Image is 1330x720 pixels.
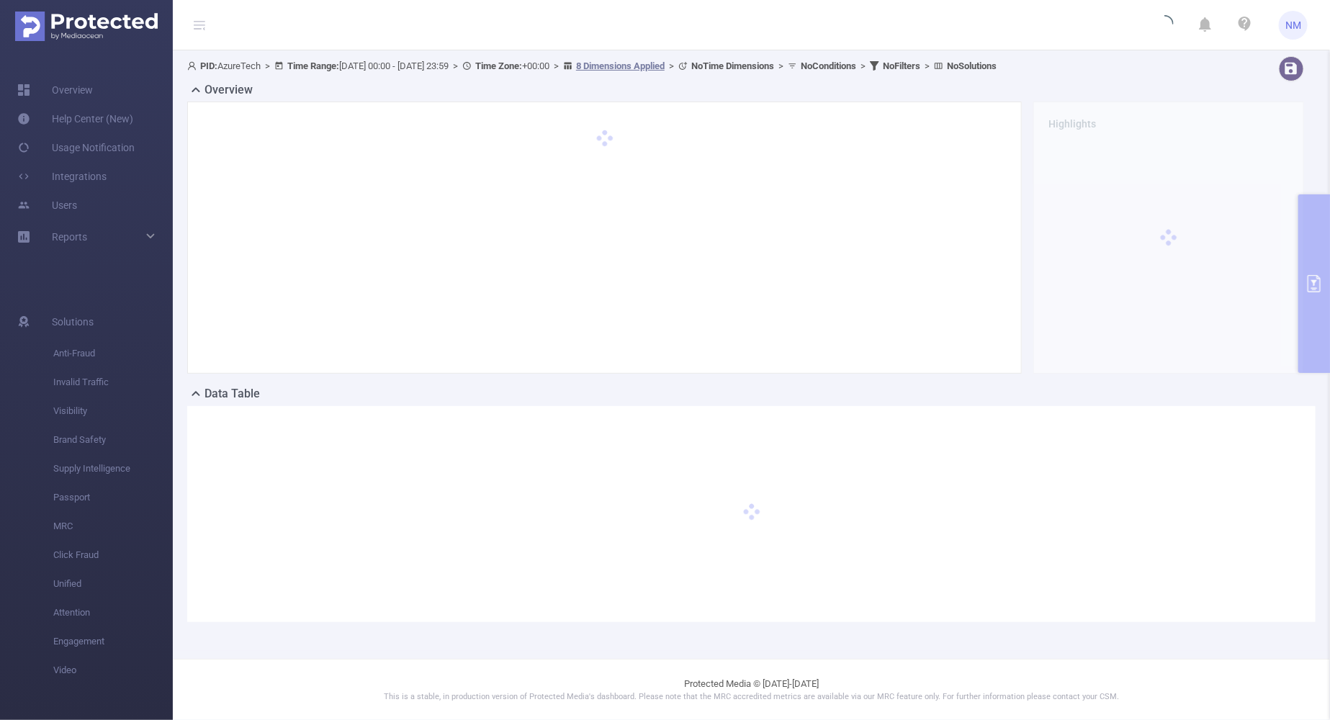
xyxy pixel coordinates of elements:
span: MRC [53,512,173,541]
span: > [449,60,462,71]
span: > [549,60,563,71]
span: > [774,60,788,71]
footer: Protected Media © [DATE]-[DATE] [173,659,1330,720]
h2: Data Table [205,385,260,402]
b: Time Range: [287,60,339,71]
span: Attention [53,598,173,627]
a: Integrations [17,162,107,191]
p: This is a stable, in production version of Protected Media's dashboard. Please note that the MRC ... [209,691,1294,703]
span: > [261,60,274,71]
span: Invalid Traffic [53,368,173,397]
a: Overview [17,76,93,104]
a: Reports [52,222,87,251]
span: Video [53,656,173,685]
a: Help Center (New) [17,104,133,133]
b: No Filters [883,60,920,71]
span: Reports [52,231,87,243]
i: icon: loading [1156,15,1174,35]
b: No Time Dimensions [691,60,774,71]
span: Anti-Fraud [53,339,173,368]
b: No Solutions [947,60,997,71]
b: PID: [200,60,217,71]
span: Solutions [52,307,94,336]
span: AzureTech [DATE] 00:00 - [DATE] 23:59 +00:00 [187,60,997,71]
span: Engagement [53,627,173,656]
img: Protected Media [15,12,158,41]
b: No Conditions [801,60,856,71]
a: Usage Notification [17,133,135,162]
span: > [920,60,934,71]
span: > [665,60,678,71]
span: Click Fraud [53,541,173,570]
i: icon: user [187,61,200,71]
span: Passport [53,483,173,512]
span: Brand Safety [53,426,173,454]
span: Visibility [53,397,173,426]
span: Supply Intelligence [53,454,173,483]
span: > [856,60,870,71]
h2: Overview [205,81,253,99]
a: Users [17,191,77,220]
b: Time Zone: [475,60,522,71]
u: 8 Dimensions Applied [576,60,665,71]
span: NM [1285,11,1301,40]
span: Unified [53,570,173,598]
